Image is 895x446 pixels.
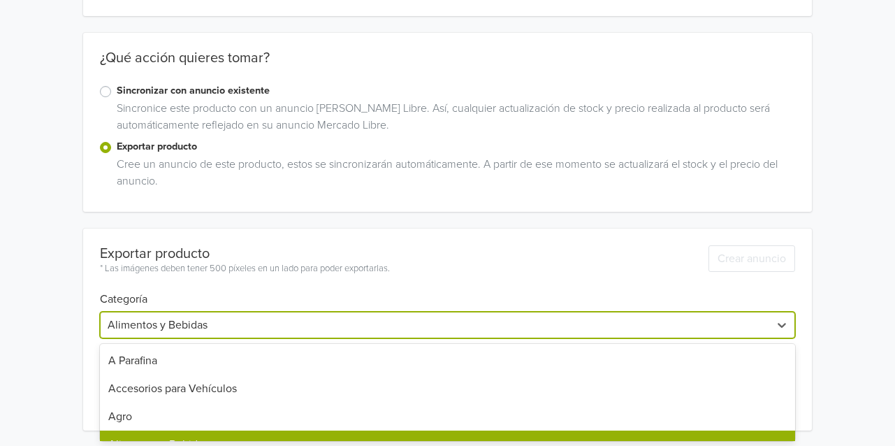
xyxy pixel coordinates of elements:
div: Sincronice este producto con un anuncio [PERSON_NAME] Libre. Así, cualquier actualización de stoc... [111,100,795,139]
div: Accesorios para Vehículos [100,375,795,403]
button: Crear anuncio [708,245,795,272]
div: * Las imágenes deben tener 500 píxeles en un lado para poder exportarlas. [100,262,390,276]
div: ¿Qué acción quieres tomar? [83,50,812,83]
div: Cree un anuncio de este producto, estos se sincronizarán automáticamente. A partir de ese momento... [111,156,795,195]
div: Agro [100,403,795,431]
div: A Parafina [100,347,795,375]
label: Exportar producto [117,139,795,154]
div: Exportar producto [100,245,390,262]
label: Sincronizar con anuncio existente [117,83,795,99]
h6: Categoría [100,276,795,306]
